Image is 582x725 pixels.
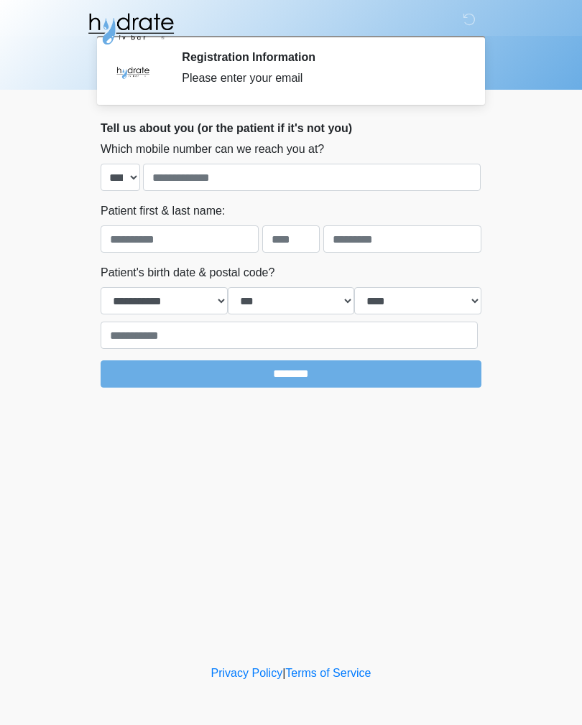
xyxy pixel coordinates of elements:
[182,70,460,87] div: Please enter your email
[86,11,175,47] img: Hydrate IV Bar - Fort Collins Logo
[285,667,371,679] a: Terms of Service
[101,202,225,220] label: Patient first & last name:
[101,141,324,158] label: Which mobile number can we reach you at?
[211,667,283,679] a: Privacy Policy
[111,50,154,93] img: Agent Avatar
[101,264,274,281] label: Patient's birth date & postal code?
[282,667,285,679] a: |
[101,121,481,135] h2: Tell us about you (or the patient if it's not you)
